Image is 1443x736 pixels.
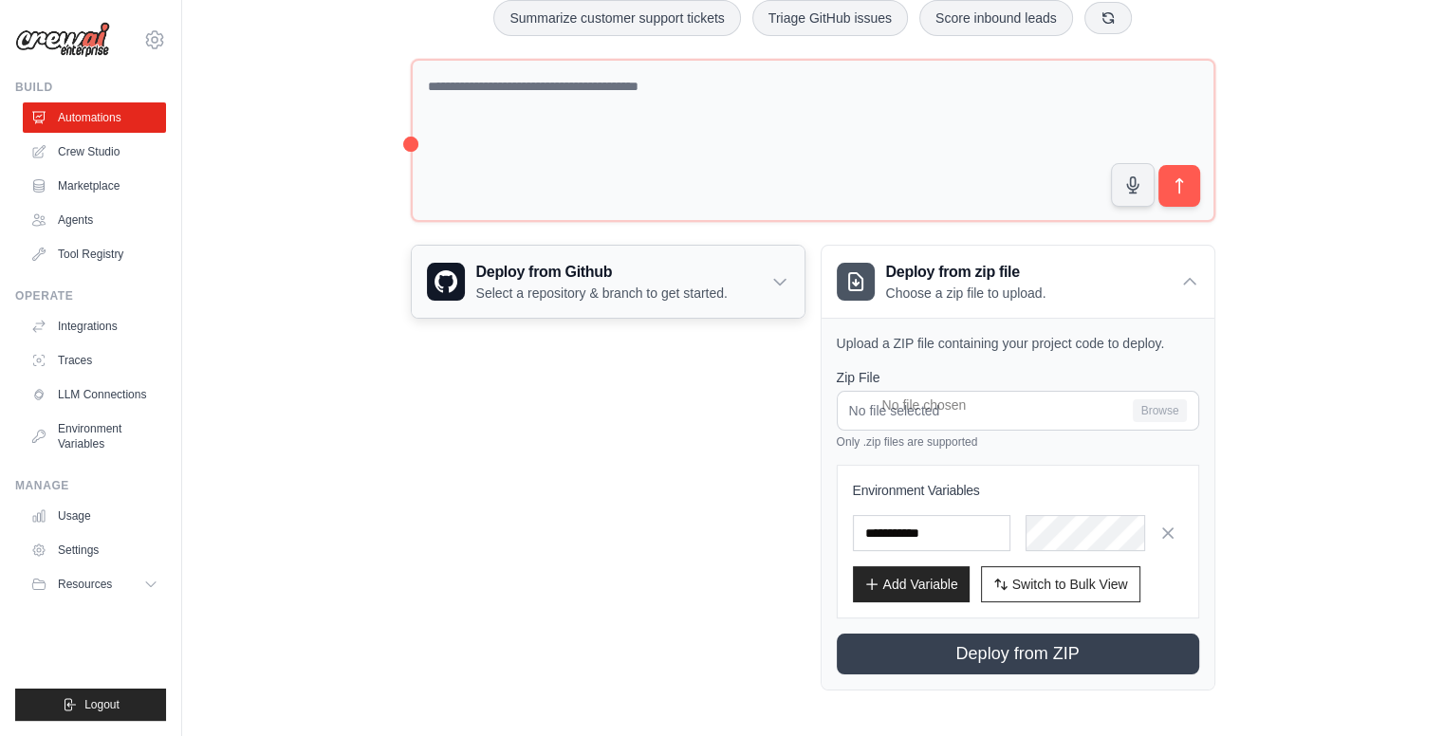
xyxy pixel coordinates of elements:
a: Integrations [23,311,166,341]
button: Deploy from ZIP [837,634,1199,674]
input: No file selected Browse [837,391,1199,431]
a: Automations [23,102,166,133]
a: Marketplace [23,171,166,201]
a: Crew Studio [23,137,166,167]
a: Environment Variables [23,414,166,459]
h3: Deploy from zip file [886,261,1046,284]
p: Upload a ZIP file containing your project code to deploy. [837,334,1199,353]
p: Choose a zip file to upload. [886,284,1046,303]
a: Settings [23,535,166,565]
div: Manage [15,478,166,493]
button: Switch to Bulk View [981,566,1140,602]
button: Add Variable [853,566,970,602]
a: Agents [23,205,166,235]
a: Usage [23,501,166,531]
h3: Environment Variables [853,481,1183,500]
div: Operate [15,288,166,304]
a: LLM Connections [23,379,166,410]
a: Traces [23,345,166,376]
a: Tool Registry [23,239,166,269]
span: Resources [58,577,112,592]
img: Logo [15,22,110,58]
label: Zip File [837,368,1199,387]
span: Logout [84,697,120,712]
p: Only .zip files are supported [837,434,1199,450]
div: Build [15,80,166,95]
button: Resources [23,569,166,599]
h3: Deploy from Github [476,261,728,284]
p: Select a repository & branch to get started. [476,284,728,303]
button: Logout [15,689,166,721]
span: Switch to Bulk View [1012,575,1128,594]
